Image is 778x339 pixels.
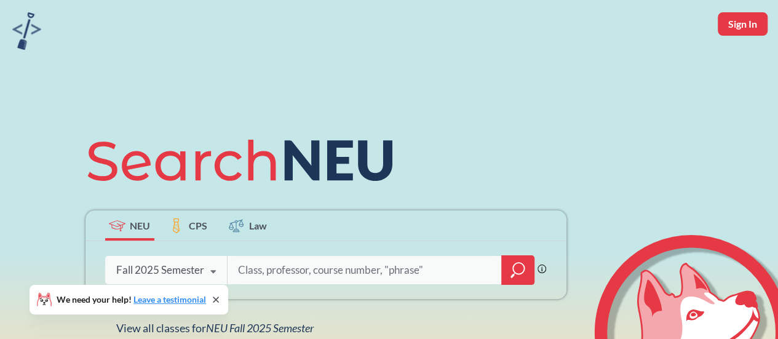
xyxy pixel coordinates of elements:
span: View all classes for [116,321,314,335]
span: NEU [130,218,150,233]
button: Sign In [718,12,768,36]
a: Leave a testimonial [133,294,206,305]
div: Fall 2025 Semester [116,263,204,277]
img: sandbox logo [12,12,41,50]
span: Law [249,218,267,233]
a: sandbox logo [12,12,41,54]
input: Class, professor, course number, "phrase" [237,257,493,283]
span: We need your help! [57,295,206,304]
span: NEU Fall 2025 Semester [206,321,314,335]
svg: magnifying glass [510,261,525,279]
span: CPS [189,218,207,233]
div: magnifying glass [501,255,534,285]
